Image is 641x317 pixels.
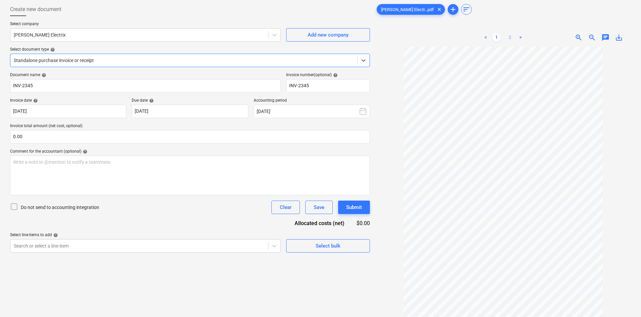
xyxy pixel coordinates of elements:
[148,98,154,103] span: help
[601,34,610,42] span: chat
[52,233,58,237] span: help
[132,105,248,118] input: Due date not specified
[607,285,641,317] iframe: Chat Widget
[49,47,55,52] span: help
[449,5,457,13] span: add
[132,98,248,103] div: Due date
[355,219,370,227] div: $0.00
[10,123,370,130] p: Invoice total amount (net cost, optional)
[10,47,370,52] div: Select document type
[280,203,292,212] div: Clear
[493,34,501,42] a: Page 1 is your current page
[615,34,623,42] span: save_alt
[254,105,370,118] button: [DATE]
[21,204,99,211] p: Do not send to accounting integration
[286,28,370,42] button: Add new company
[377,4,445,15] div: [PERSON_NAME] Electr...pdf
[286,79,370,93] input: Invoice number
[506,34,514,42] a: Page 2
[588,34,596,42] span: zoom_out
[435,5,443,13] span: clear
[10,72,281,78] div: Document name
[575,34,583,42] span: zoom_in
[377,7,438,12] span: [PERSON_NAME] Electr...pdf
[462,5,470,13] span: sort
[286,239,370,253] button: Select bulk
[254,98,370,105] p: Accounting period
[305,201,333,214] button: Save
[283,219,355,227] div: Allocated costs (net)
[338,201,370,214] button: Submit
[314,203,324,212] div: Save
[482,34,490,42] a: Previous page
[316,242,340,250] div: Select bulk
[32,98,38,103] span: help
[10,5,61,13] span: Create new document
[81,149,87,154] span: help
[271,201,300,214] button: Clear
[10,130,370,144] input: Invoice total amount (net cost, optional)
[517,34,525,42] a: Next page
[308,31,348,39] div: Add new company
[346,203,362,212] div: Submit
[10,232,281,238] div: Select line-items to add
[10,98,126,103] div: Invoice date
[10,21,281,28] p: Select company
[40,73,46,77] span: help
[10,105,126,118] input: Invoice date not specified
[286,72,370,78] div: Invoice number (optional)
[10,79,281,93] input: Document name
[332,73,338,77] span: help
[10,149,370,154] div: Comment for the accountant (optional)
